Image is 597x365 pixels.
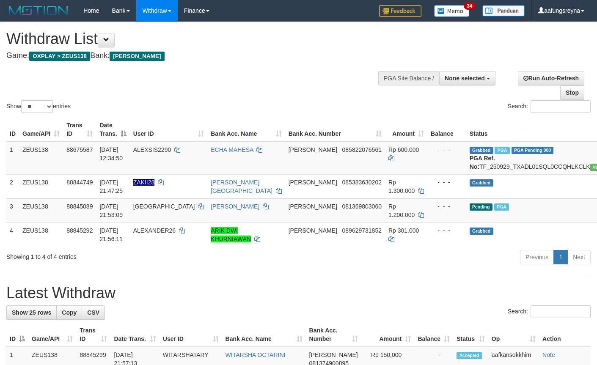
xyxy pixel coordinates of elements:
[482,5,525,16] img: panduan.png
[6,4,71,17] img: MOTION_logo.png
[470,228,493,235] span: Grabbed
[512,147,554,154] span: PGA Pending
[379,5,421,17] img: Feedback.jpg
[211,227,251,242] a: ARIK DWI KHURNIAWAN
[133,203,195,210] span: [GEOGRAPHIC_DATA]
[211,203,259,210] a: [PERSON_NAME]
[207,118,285,142] th: Bank Acc. Name: activate to sort column ascending
[445,75,485,82] span: None selected
[553,250,568,264] a: 1
[6,100,71,113] label: Show entries
[110,52,164,61] span: [PERSON_NAME]
[457,352,482,359] span: Accepted
[6,118,19,142] th: ID
[6,30,390,47] h1: Withdraw List
[427,118,466,142] th: Balance
[19,174,63,198] td: ZEUS138
[434,5,470,17] img: Button%20Memo.svg
[66,227,93,234] span: 88845292
[342,179,382,186] span: Copy 085383630202 to clipboard
[76,323,110,347] th: Trans ID: activate to sort column ascending
[431,178,463,187] div: - - -
[99,203,123,218] span: [DATE] 21:53:09
[342,227,382,234] span: Copy 089629731852 to clipboard
[388,203,415,218] span: Rp 1.200.000
[560,85,584,100] a: Stop
[431,226,463,235] div: - - -
[285,118,385,142] th: Bank Acc. Number: activate to sort column ascending
[66,179,93,186] span: 88844749
[431,145,463,154] div: - - -
[378,71,439,85] div: PGA Site Balance /
[470,147,493,154] span: Grabbed
[431,202,463,211] div: - - -
[160,323,222,347] th: User ID: activate to sort column ascending
[342,146,382,153] span: Copy 085822076561 to clipboard
[19,222,63,247] td: ZEUS138
[6,285,591,302] h1: Latest Withdraw
[29,52,90,61] span: OXPLAY > ZEUS138
[133,146,171,153] span: ALEXSIS2290
[211,146,253,153] a: ECHA MAHESA
[99,179,123,194] span: [DATE] 21:47:25
[133,179,155,186] span: Nama rekening ada tanda titik/strip, harap diedit
[6,323,28,347] th: ID: activate to sort column descending
[133,227,176,234] span: ALEXANDER26
[388,227,419,234] span: Rp 301.000
[130,118,208,142] th: User ID: activate to sort column ascending
[361,323,415,347] th: Amount: activate to sort column ascending
[470,155,495,170] b: PGA Ref. No:
[28,323,76,347] th: Game/API: activate to sort column ascending
[6,174,19,198] td: 2
[12,309,51,316] span: Show 25 rows
[388,146,419,153] span: Rp 600.000
[470,179,493,187] span: Grabbed
[289,179,337,186] span: [PERSON_NAME]
[6,305,57,320] a: Show 25 rows
[99,146,123,162] span: [DATE] 12:34:50
[6,142,19,175] td: 1
[110,323,159,347] th: Date Trans.: activate to sort column ascending
[342,203,382,210] span: Copy 081369803060 to clipboard
[464,2,475,10] span: 34
[470,203,492,211] span: Pending
[567,250,591,264] a: Next
[520,250,554,264] a: Previous
[508,100,591,113] label: Search:
[6,52,390,60] h4: Game: Bank:
[495,147,509,154] span: Marked by aafpengsreynich
[87,309,99,316] span: CSV
[19,142,63,175] td: ZEUS138
[414,323,453,347] th: Balance: activate to sort column ascending
[453,323,488,347] th: Status: activate to sort column ascending
[309,351,358,358] span: [PERSON_NAME]
[99,227,123,242] span: [DATE] 21:56:11
[19,198,63,222] td: ZEUS138
[66,203,93,210] span: 88845089
[82,305,105,320] a: CSV
[439,71,495,85] button: None selected
[494,203,509,211] span: Marked by aafkaynarin
[226,351,286,358] a: WITARSHA OCTARINI
[211,179,272,194] a: [PERSON_NAME][GEOGRAPHIC_DATA]
[222,323,306,347] th: Bank Acc. Name: activate to sort column ascending
[62,309,77,316] span: Copy
[539,323,591,347] th: Action
[63,118,96,142] th: Trans ID: activate to sort column ascending
[6,249,242,261] div: Showing 1 to 4 of 4 entries
[531,100,591,113] input: Search:
[19,118,63,142] th: Game/API: activate to sort column ascending
[518,71,584,85] a: Run Auto-Refresh
[289,146,337,153] span: [PERSON_NAME]
[488,323,539,347] th: Op: activate to sort column ascending
[542,351,555,358] a: Note
[56,305,82,320] a: Copy
[21,100,53,113] select: Showentries
[508,305,591,318] label: Search:
[289,203,337,210] span: [PERSON_NAME]
[6,198,19,222] td: 3
[6,222,19,247] td: 4
[388,179,415,194] span: Rp 1.300.000
[306,323,361,347] th: Bank Acc. Number: activate to sort column ascending
[66,146,93,153] span: 88675587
